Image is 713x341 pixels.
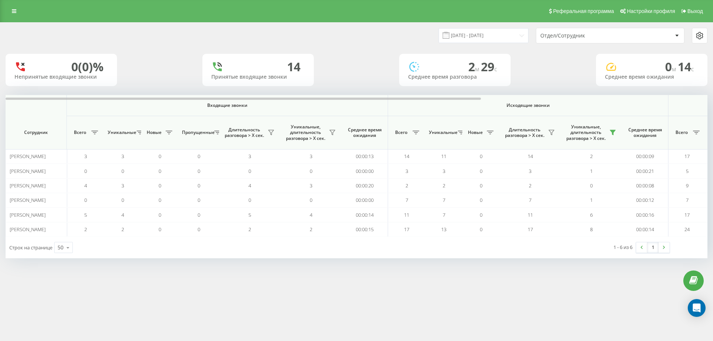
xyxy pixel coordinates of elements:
[406,102,651,108] span: Исходящие звонки
[159,197,161,203] span: 0
[443,197,445,203] span: 7
[627,8,675,14] span: Настройки профиля
[503,127,546,138] span: Длительность разговора > Х сек.
[678,59,694,75] span: 14
[622,207,668,222] td: 00:00:16
[665,59,678,75] span: 0
[310,226,312,233] span: 2
[248,168,251,174] span: 0
[480,153,482,160] span: 0
[14,74,108,80] div: Непринятые входящие звонки
[84,212,87,218] span: 5
[392,129,410,135] span: Всего
[647,242,658,253] a: 1
[613,243,632,251] div: 1 - 6 из 6
[342,178,388,193] td: 00:00:20
[529,197,531,203] span: 7
[10,212,46,218] span: [PERSON_NAME]
[248,153,251,160] span: 3
[10,153,46,160] span: [PERSON_NAME]
[223,127,266,138] span: Длительность разговора > Х сек.
[528,212,533,218] span: 11
[159,153,161,160] span: 0
[198,197,200,203] span: 0
[686,182,688,189] span: 9
[622,178,668,193] td: 00:00:08
[590,182,593,189] span: 0
[466,129,485,135] span: Новые
[684,226,690,233] span: 24
[342,193,388,207] td: 00:00:00
[480,226,482,233] span: 0
[10,226,46,233] span: [PERSON_NAME]
[622,164,668,178] td: 00:00:21
[145,129,163,135] span: Новые
[9,244,52,251] span: Строк на странице
[121,212,124,218] span: 4
[480,182,482,189] span: 0
[84,168,87,174] span: 0
[198,168,200,174] span: 0
[347,127,382,138] span: Среднее время ожидания
[84,182,87,189] span: 4
[622,222,668,237] td: 00:00:14
[287,60,300,74] div: 14
[248,226,251,233] span: 2
[182,129,212,135] span: Пропущенные
[404,226,409,233] span: 17
[590,212,593,218] span: 6
[310,153,312,160] span: 3
[475,65,481,73] span: м
[71,60,104,74] div: 0 (0)%
[198,212,200,218] span: 0
[406,168,408,174] span: 3
[159,168,161,174] span: 0
[342,149,388,164] td: 00:00:13
[494,65,497,73] span: c
[480,197,482,203] span: 0
[628,127,662,138] span: Среднее время ожидания
[108,129,134,135] span: Уникальные
[605,74,699,80] div: Среднее время ожидания
[86,102,368,108] span: Входящие звонки
[10,182,46,189] span: [PERSON_NAME]
[441,153,446,160] span: 11
[443,212,445,218] span: 7
[590,226,593,233] span: 8
[121,168,124,174] span: 0
[529,168,531,174] span: 3
[553,8,614,14] span: Реферальная программа
[310,182,312,189] span: 3
[686,197,688,203] span: 7
[12,129,60,135] span: Сотрудник
[284,124,327,141] span: Уникальные, длительность разговора > Х сек.
[686,168,688,174] span: 5
[248,182,251,189] span: 4
[480,168,482,174] span: 0
[590,153,593,160] span: 2
[198,182,200,189] span: 0
[404,212,409,218] span: 11
[342,207,388,222] td: 00:00:14
[528,226,533,233] span: 17
[481,59,497,75] span: 29
[687,8,703,14] span: Выход
[198,153,200,160] span: 0
[248,212,251,218] span: 5
[71,129,89,135] span: Всего
[564,124,607,141] span: Уникальные, длительность разговора > Х сек.
[529,182,531,189] span: 2
[408,74,502,80] div: Среднее время разговора
[84,226,87,233] span: 2
[443,168,445,174] span: 3
[622,193,668,207] td: 00:00:12
[10,197,46,203] span: [PERSON_NAME]
[159,182,161,189] span: 0
[121,153,124,160] span: 3
[310,197,312,203] span: 0
[684,153,690,160] span: 17
[159,226,161,233] span: 0
[198,226,200,233] span: 0
[406,197,408,203] span: 7
[441,226,446,233] span: 13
